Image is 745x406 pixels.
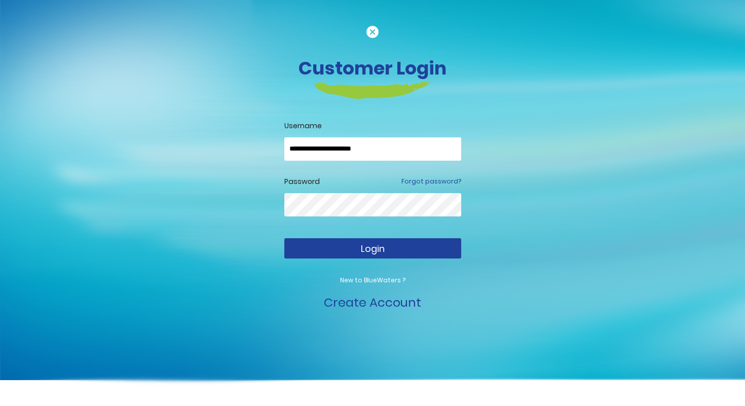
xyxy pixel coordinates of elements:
p: New to BlueWaters ? [284,276,461,285]
img: login-heading-border.png [315,82,431,99]
label: Username [284,121,461,131]
img: cancel [366,26,379,38]
a: Forgot password? [401,177,461,186]
h3: Customer Login [91,57,654,79]
button: Login [284,238,461,259]
label: Password [284,176,320,187]
a: Create Account [324,294,421,311]
span: Login [361,242,385,255]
